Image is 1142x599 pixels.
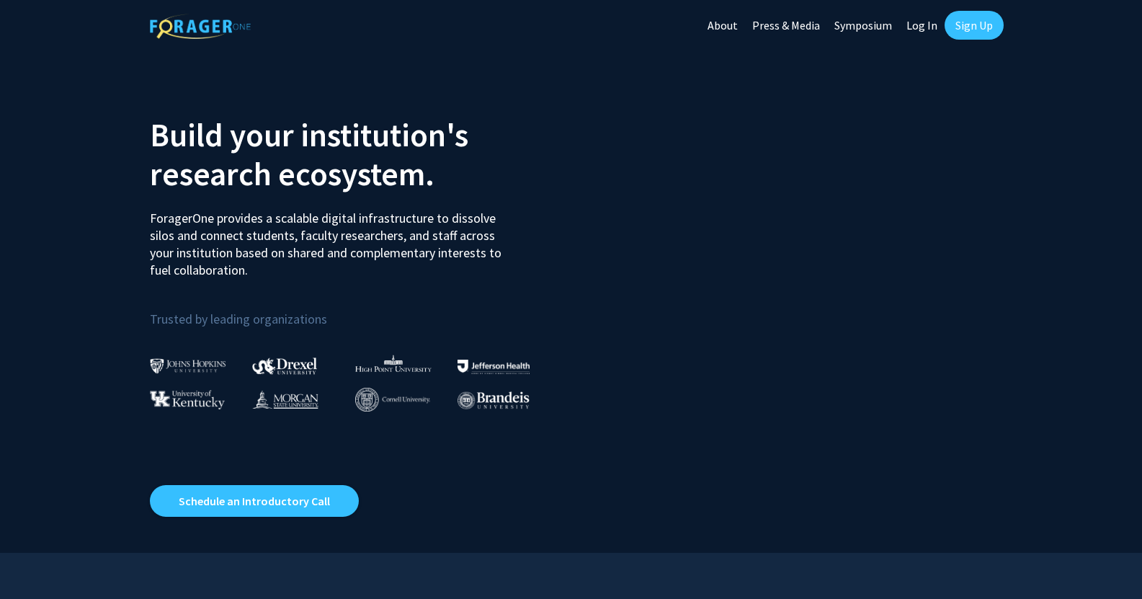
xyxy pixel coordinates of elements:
[252,390,318,409] img: Morgan State University
[150,485,359,517] a: Opens in a new tab
[150,199,512,279] p: ForagerOne provides a scalable digital infrastructure to dissolve silos and connect students, fac...
[355,388,430,412] img: Cornell University
[150,290,561,330] p: Trusted by leading organizations
[150,14,251,39] img: ForagerOne Logo
[945,11,1004,40] a: Sign Up
[458,391,530,409] img: Brandeis University
[355,355,432,372] img: High Point University
[252,358,317,374] img: Drexel University
[150,390,225,409] img: University of Kentucky
[458,360,530,373] img: Thomas Jefferson University
[150,358,226,373] img: Johns Hopkins University
[150,115,561,193] h2: Build your institution's research ecosystem.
